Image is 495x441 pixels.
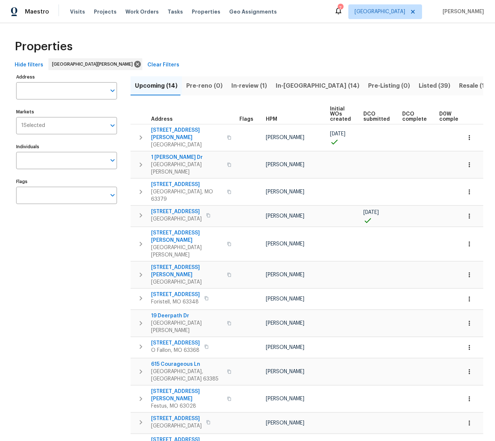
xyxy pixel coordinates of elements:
span: [GEOGRAPHIC_DATA], MO 63379 [151,188,223,203]
span: 615 Courageous Ln [151,361,223,368]
div: [GEOGRAPHIC_DATA][PERSON_NAME] [48,58,142,70]
span: In-review (1) [231,81,267,91]
span: Geo Assignments [229,8,277,15]
span: Visits [70,8,85,15]
span: DCO complete [402,112,427,122]
button: Open [107,155,118,165]
span: 19 Deerpath Dr [151,312,223,320]
span: [PERSON_NAME] [266,396,304,401]
span: Maestro [25,8,49,15]
span: [PERSON_NAME] [266,135,304,140]
span: [PERSON_NAME] [440,8,484,15]
span: [STREET_ADDRESS][PERSON_NAME] [151,388,223,402]
span: In-[GEOGRAPHIC_DATA] (14) [276,81,359,91]
span: [PERSON_NAME] [266,214,304,219]
span: D0W complete [439,112,464,122]
span: [STREET_ADDRESS][PERSON_NAME] [151,264,223,278]
span: HPM [266,117,277,122]
span: [STREET_ADDRESS][PERSON_NAME] [151,127,223,141]
span: [PERSON_NAME] [266,189,304,194]
span: [GEOGRAPHIC_DATA] [151,422,202,430]
span: Tasks [168,9,183,14]
span: [GEOGRAPHIC_DATA][PERSON_NAME] [151,320,223,334]
label: Address [16,75,117,79]
label: Individuals [16,145,117,149]
button: Open [107,190,118,200]
span: [PERSON_NAME] [266,162,304,167]
span: Clear Filters [147,61,179,70]
span: Foristell, MO 63348 [151,298,200,306]
span: [PERSON_NAME] [266,296,304,302]
span: [STREET_ADDRESS] [151,415,202,422]
span: 1 Selected [21,123,45,129]
span: Projects [94,8,117,15]
span: Flags [239,117,253,122]
span: [DATE] [363,210,379,215]
span: Festus, MO 63028 [151,402,223,410]
span: [GEOGRAPHIC_DATA] [151,278,223,286]
span: [PERSON_NAME] [266,345,304,350]
button: Hide filters [12,58,46,72]
span: [PERSON_NAME] [266,420,304,426]
span: Properties [15,43,73,50]
span: Pre-Listing (0) [368,81,410,91]
span: Address [151,117,173,122]
span: Pre-reno (0) [186,81,223,91]
span: [STREET_ADDRESS] [151,291,200,298]
span: [STREET_ADDRESS] [151,181,223,188]
span: [GEOGRAPHIC_DATA][PERSON_NAME] [151,161,223,176]
span: [STREET_ADDRESS] [151,339,200,347]
button: Open [107,85,118,96]
span: [PERSON_NAME] [266,272,304,277]
span: [PERSON_NAME] [266,241,304,247]
button: Clear Filters [144,58,182,72]
span: [GEOGRAPHIC_DATA][PERSON_NAME] [151,244,223,259]
label: Markets [16,110,117,114]
span: [GEOGRAPHIC_DATA][PERSON_NAME] [52,61,136,68]
span: 1 [PERSON_NAME] Dr [151,154,223,161]
span: Properties [192,8,220,15]
div: 7 [338,4,343,12]
span: [PERSON_NAME] [266,321,304,326]
span: [STREET_ADDRESS][PERSON_NAME] [151,229,223,244]
span: [GEOGRAPHIC_DATA] [151,215,202,223]
span: Work Orders [125,8,159,15]
span: [GEOGRAPHIC_DATA], [GEOGRAPHIC_DATA] 63385 [151,368,223,383]
span: [PERSON_NAME] [266,369,304,374]
span: DCO submitted [363,112,390,122]
span: [STREET_ADDRESS] [151,208,202,215]
span: [GEOGRAPHIC_DATA] [151,141,223,149]
span: [GEOGRAPHIC_DATA] [355,8,405,15]
span: O Fallon, MO 63368 [151,347,200,354]
span: Resale (11) [459,81,489,91]
span: [DATE] [330,131,345,136]
span: Upcoming (14) [135,81,177,91]
span: Listed (39) [419,81,450,91]
label: Flags [16,179,117,184]
span: Hide filters [15,61,43,70]
span: Initial WOs created [330,106,351,122]
button: Open [107,120,118,131]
